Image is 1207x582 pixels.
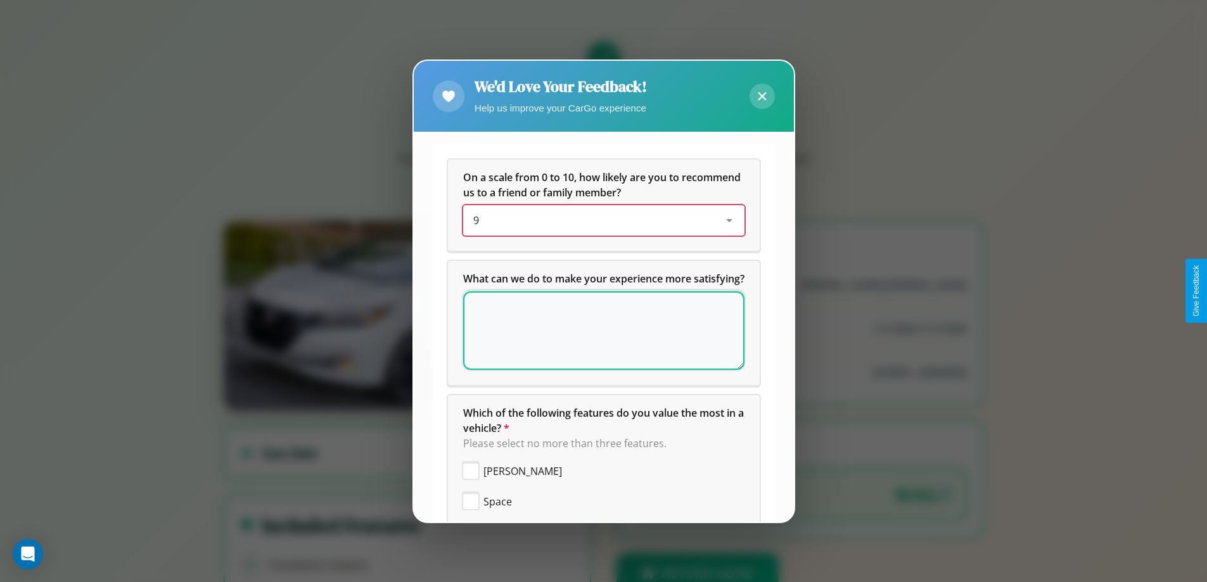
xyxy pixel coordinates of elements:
[463,170,743,199] span: On a scale from 0 to 10, how likely are you to recommend us to a friend or family member?
[475,99,647,117] p: Help us improve your CarGo experience
[463,436,667,450] span: Please select no more than three features.
[463,406,746,435] span: Which of the following features do you value the most in a vehicle?
[13,539,43,569] div: Open Intercom Messenger
[483,494,512,509] span: Space
[463,272,744,286] span: What can we do to make your experience more satisfying?
[483,464,562,479] span: [PERSON_NAME]
[475,76,647,97] h2: We'd Love Your Feedback!
[473,213,479,227] span: 9
[463,205,744,236] div: On a scale from 0 to 10, how likely are you to recommend us to a friend or family member?
[448,160,760,251] div: On a scale from 0 to 10, how likely are you to recommend us to a friend or family member?
[463,170,744,200] h5: On a scale from 0 to 10, how likely are you to recommend us to a friend or family member?
[1192,265,1201,317] div: Give Feedback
